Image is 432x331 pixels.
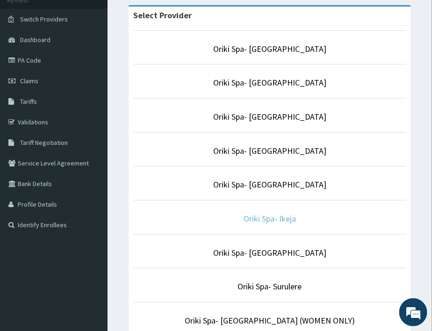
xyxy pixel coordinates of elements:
span: Tariff Negotiation [20,138,68,147]
a: Oriki Spa- [GEOGRAPHIC_DATA] [213,43,326,54]
a: Oriki Spa- [GEOGRAPHIC_DATA] [213,145,326,156]
strong: Select Provider [133,10,192,21]
a: Oriki Spa- [GEOGRAPHIC_DATA] [213,111,326,122]
span: Dashboard [20,36,50,44]
span: Tariffs [20,97,37,106]
span: Claims [20,77,38,85]
a: Oriki Spa- [GEOGRAPHIC_DATA] [213,247,326,258]
div: Minimize live chat window [153,5,176,27]
a: Oriki Spa- [GEOGRAPHIC_DATA] [213,77,326,88]
a: Oriki Spa- Surulere [238,281,302,292]
a: Oriki Spa- [GEOGRAPHIC_DATA] [213,179,326,190]
img: d_794563401_company_1708531726252_794563401 [17,47,38,70]
a: Oriki Spa- [GEOGRAPHIC_DATA] (WOMEN ONLY) [185,315,355,326]
div: Chat with us now [49,52,157,65]
span: Switch Providers [20,15,68,23]
textarea: Type your message and hit 'Enter' [5,227,178,259]
span: We're online! [54,103,129,198]
a: Oriki Spa- Ikeja [244,213,296,224]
